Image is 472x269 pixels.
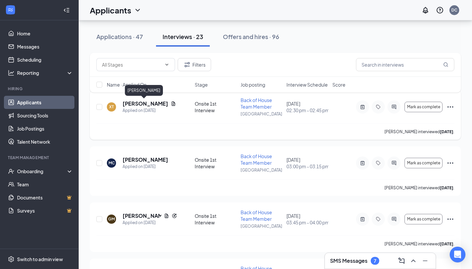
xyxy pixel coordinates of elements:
a: Talent Network [17,135,73,148]
svg: Ellipses [446,159,454,167]
span: Back of House Team Member [241,153,272,166]
input: Search in interviews [356,58,454,71]
input: All Stages [102,61,162,68]
span: Mark as complete [407,217,440,221]
b: [DATE] [440,241,453,246]
svg: QuestionInfo [436,6,444,14]
span: Job posting [241,81,265,88]
span: Stage [195,81,208,88]
a: Applicants [17,96,73,109]
div: Onsite 1st Interview [195,213,237,226]
div: Applied on [DATE] [123,163,168,170]
svg: Document [171,101,176,106]
span: 02:30 pm - 02:45 pm [286,107,328,114]
div: Open Intercom Messenger [450,247,465,262]
svg: Notifications [422,6,429,14]
button: Minimize [420,256,430,266]
div: Team Management [8,155,72,160]
div: GM [108,216,115,222]
span: 03:00 pm - 03:15 pm [286,163,328,170]
div: MC [108,160,115,166]
svg: ComposeMessage [398,257,405,265]
svg: ChevronDown [134,6,142,14]
div: Onsite 1st Interview [195,100,237,114]
svg: ActiveChat [390,217,398,222]
p: [PERSON_NAME] interviewed . [384,185,454,191]
span: Interview Schedule [286,81,328,88]
svg: ActiveNote [359,104,366,110]
div: [PERSON_NAME] [125,85,163,96]
a: Team [17,178,73,191]
div: Hiring [8,86,72,92]
a: SurveysCrown [17,204,73,217]
svg: Reapply [172,213,177,218]
div: Onsite 1st Interview [195,156,237,170]
div: [DATE] [286,100,328,114]
div: Interviews · 23 [163,32,203,41]
b: [DATE] [440,129,453,134]
svg: WorkstreamLogo [7,7,14,13]
svg: Collapse [63,7,70,13]
svg: ActiveChat [390,104,398,110]
button: Mark as complete [404,102,442,112]
h5: [PERSON_NAME] [123,100,168,107]
span: Mark as complete [407,105,440,109]
div: 7 [374,258,376,264]
svg: Tag [374,104,382,110]
p: [PERSON_NAME] interviewed . [384,129,454,134]
p: [GEOGRAPHIC_DATA] [241,167,283,173]
p: [GEOGRAPHIC_DATA] [241,223,283,229]
div: [DATE] [286,156,328,170]
button: ComposeMessage [396,256,407,266]
span: Back of House Team Member [241,209,272,222]
svg: Ellipses [446,103,454,111]
div: Applied on [DATE] [123,219,177,226]
span: Mark as complete [407,161,440,165]
svg: Tag [374,217,382,222]
button: Mark as complete [404,214,442,224]
a: Scheduling [17,53,73,66]
div: DC [451,7,457,13]
svg: Minimize [421,257,429,265]
svg: ChevronUp [409,257,417,265]
svg: ChevronDown [164,62,169,67]
p: [PERSON_NAME] interviewed . [384,241,454,247]
svg: ActiveNote [359,160,366,166]
h3: SMS Messages [330,257,367,264]
a: DocumentsCrown [17,191,73,204]
button: Mark as complete [404,158,442,168]
button: Filter Filters [178,58,211,71]
b: [DATE] [440,185,453,190]
svg: ActiveNote [359,217,366,222]
svg: Ellipses [446,215,454,223]
div: Applied on [DATE] [123,107,176,114]
span: Name · Applied On [107,81,147,88]
svg: Filter [183,61,191,69]
h1: Applicants [90,5,131,16]
a: Home [17,27,73,40]
div: Offers and hires · 96 [223,32,279,41]
div: [DATE] [286,213,328,226]
a: Job Postings [17,122,73,135]
svg: Analysis [8,70,14,76]
h5: [PERSON_NAME] [123,212,161,219]
h5: [PERSON_NAME] [123,156,168,163]
svg: Tag [374,160,382,166]
div: Applications · 47 [96,32,143,41]
p: [GEOGRAPHIC_DATA] [241,111,283,117]
svg: MagnifyingGlass [443,62,448,67]
svg: UserCheck [8,168,14,175]
div: XT [109,104,114,110]
div: Reporting [17,70,73,76]
a: Messages [17,40,73,53]
button: ChevronUp [408,256,419,266]
span: Score [332,81,345,88]
svg: Settings [8,256,14,262]
div: Onboarding [17,168,68,175]
svg: ActiveChat [390,160,398,166]
span: 03:45 pm - 04:00 pm [286,219,328,226]
div: Switch to admin view [17,256,63,262]
svg: Document [164,213,169,218]
a: Sourcing Tools [17,109,73,122]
